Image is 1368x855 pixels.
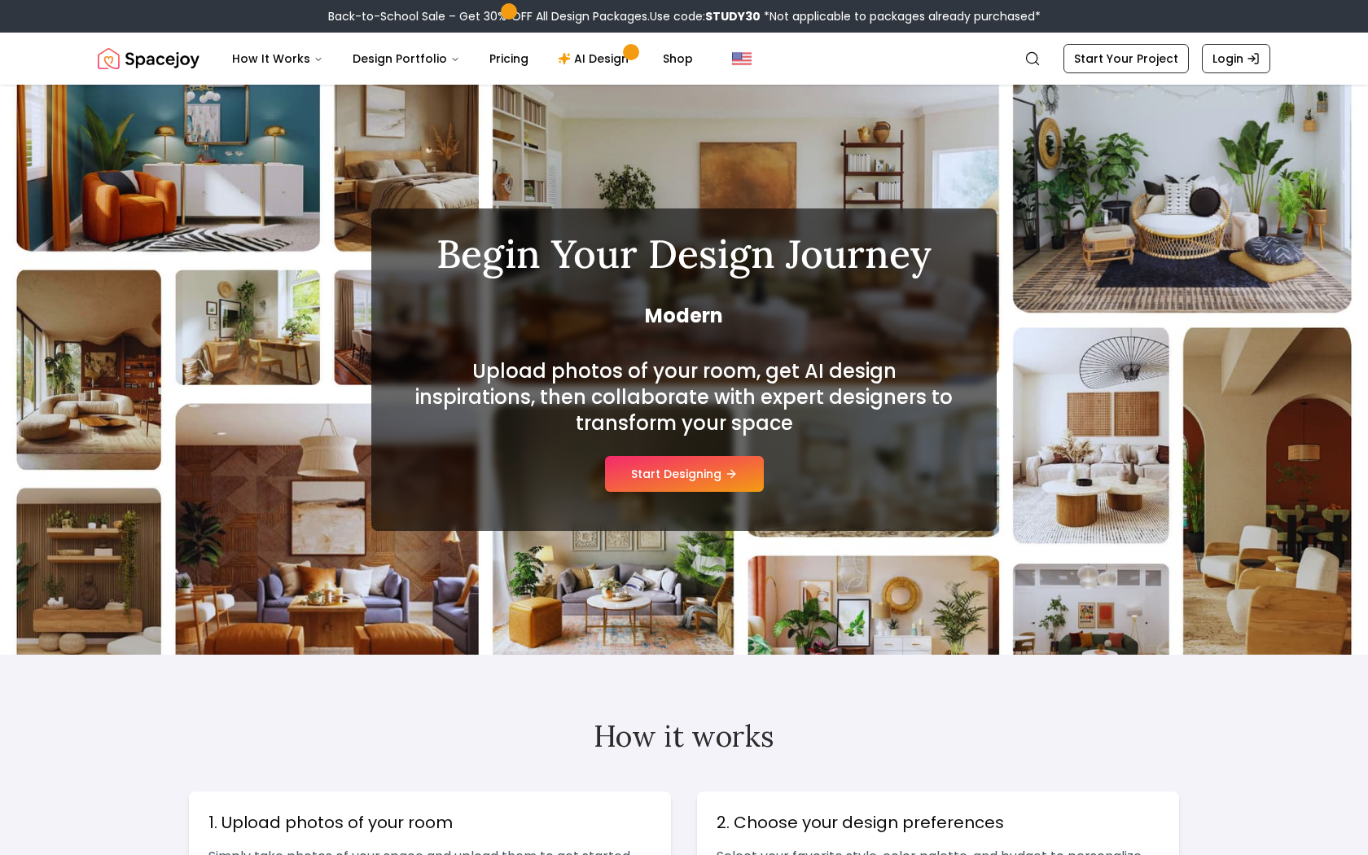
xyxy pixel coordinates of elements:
[98,42,199,75] a: Spacejoy
[717,811,1160,834] h3: 2. Choose your design preferences
[705,8,761,24] b: STUDY30
[476,42,541,75] a: Pricing
[219,42,706,75] nav: Main
[650,8,761,24] span: Use code:
[340,42,473,75] button: Design Portfolio
[1063,44,1189,73] a: Start Your Project
[650,42,706,75] a: Shop
[410,303,958,329] span: Modern
[98,33,1270,85] nav: Global
[328,8,1041,24] div: Back-to-School Sale – Get 30% OFF All Design Packages.
[1202,44,1270,73] a: Login
[189,720,1179,752] h2: How it works
[410,358,958,436] h2: Upload photos of your room, get AI design inspirations, then collaborate with expert designers to...
[98,42,199,75] img: Spacejoy Logo
[545,42,647,75] a: AI Design
[761,8,1041,24] span: *Not applicable to packages already purchased*
[208,811,651,834] h3: 1. Upload photos of your room
[410,235,958,274] h1: Begin Your Design Journey
[219,42,336,75] button: How It Works
[605,456,764,492] button: Start Designing
[732,49,752,68] img: United States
